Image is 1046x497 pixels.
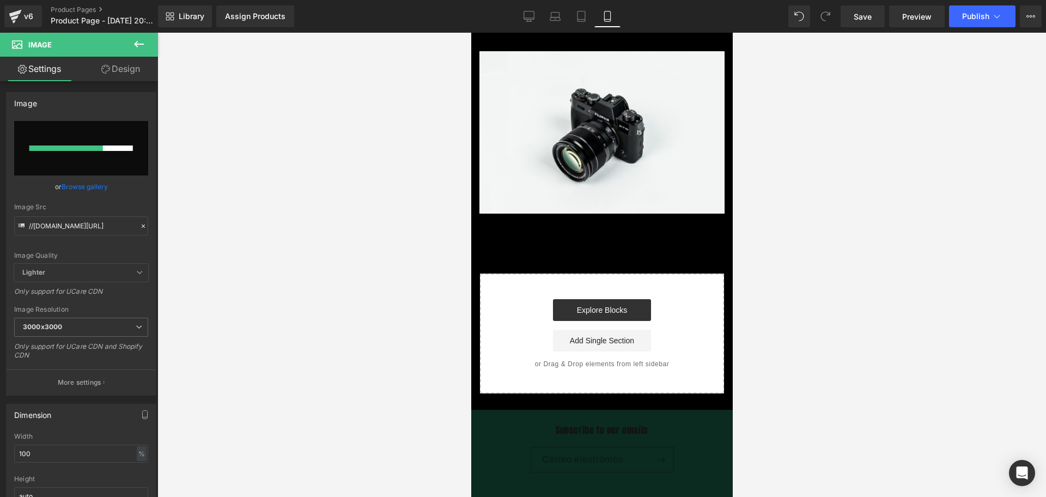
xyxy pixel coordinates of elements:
a: Tablet [568,5,594,27]
p: More settings [58,378,101,387]
a: Browse gallery [62,177,108,196]
div: Assign Products [225,12,285,21]
span: Publish [962,12,989,21]
div: Dimension [14,404,52,420]
div: v6 [22,9,35,23]
a: v6 [4,5,42,27]
div: Height [14,475,148,483]
button: More [1020,5,1042,27]
span: Preview [902,11,932,22]
a: Add Single Section [82,297,180,319]
div: Width [14,433,148,440]
a: Preview [889,5,945,27]
div: Only support for UCare CDN [14,287,148,303]
span: Image [28,40,52,49]
a: Laptop [542,5,568,27]
b: 3000x3000 [23,323,62,331]
input: auto [14,445,148,463]
span: Library [179,11,204,21]
div: Only support for UCare CDN and Shopify CDN [14,342,148,367]
div: Open Intercom Messenger [1009,460,1035,486]
h2: Subscribe to our emails [59,392,203,403]
button: Suscribirse [178,414,202,440]
a: Mobile [594,5,621,27]
button: More settings [7,369,156,395]
button: Redo [814,5,836,27]
button: Undo [788,5,810,27]
input: Link [14,216,148,235]
div: or [14,181,148,192]
span: Save [854,11,872,22]
a: Explore Blocks [82,266,180,288]
a: Product Pages [51,5,176,14]
p: or Drag & Drop elements from left sidebar [26,328,235,335]
a: New Library [158,5,212,27]
div: % [137,446,147,461]
div: Image Resolution [14,306,148,313]
a: Design [81,57,160,81]
span: Product Page - [DATE] 20:52:18 [51,16,155,25]
input: Correo electrónico [60,415,202,439]
b: Lighter [22,268,45,276]
button: Publish [949,5,1015,27]
div: Image [14,93,37,108]
div: Image Src [14,203,148,211]
div: Image Quality [14,252,148,259]
a: Desktop [516,5,542,27]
